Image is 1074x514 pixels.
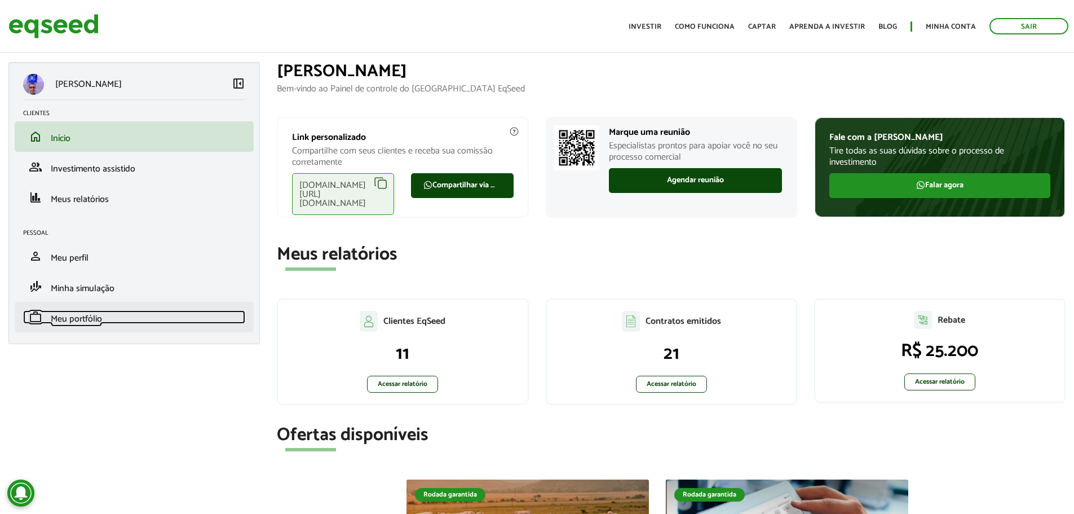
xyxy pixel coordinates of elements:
[15,182,254,213] li: Meus relatórios
[674,488,745,502] div: Rodada garantida
[51,311,102,327] span: Meu portfólio
[29,249,42,263] span: person
[926,23,976,30] a: Minha conta
[367,376,438,393] a: Acessar relatório
[23,130,245,143] a: homeInício
[914,311,932,329] img: agent-relatorio.svg
[51,251,89,266] span: Meu perfil
[29,310,42,324] span: work
[23,160,245,174] a: groupInvestimento assistido
[829,146,1050,167] p: Tire todas as suas dúvidas sobre o processo de investimento
[277,62,1066,81] h1: [PERSON_NAME]
[292,146,513,167] p: Compartilhe com seus clientes e receba sua comissão corretamente
[15,302,254,332] li: Meu portfólio
[51,192,109,207] span: Meus relatórios
[15,121,254,152] li: Início
[23,310,245,324] a: workMeu portfólio
[509,126,519,137] img: agent-meulink-info2.svg
[827,340,1053,362] p: R$ 25.200
[15,271,254,302] li: Minha simulação
[29,130,42,143] span: home
[609,140,782,162] p: Especialistas prontos para apoiar você no seu processo comercial
[51,131,70,146] span: Início
[916,181,925,190] img: FaWhatsapp.svg
[15,152,254,182] li: Investimento assistido
[989,18,1068,34] a: Sair
[51,161,135,177] span: Investimento assistido
[232,77,245,90] span: left_panel_close
[232,77,245,93] a: Colapsar menu
[277,245,1066,265] h2: Meus relatórios
[675,23,735,30] a: Como funciona
[383,316,445,327] p: Clientes EqSeed
[622,311,640,332] img: agent-contratos.svg
[938,315,965,326] p: Rebate
[411,173,513,198] a: Compartilhar via WhatsApp
[789,23,865,30] a: Aprenda a investir
[829,132,1050,143] p: Fale com a [PERSON_NAME]
[8,11,99,41] img: EqSeed
[360,311,378,331] img: agent-clientes.svg
[23,110,254,117] h2: Clientes
[29,280,42,293] span: finance_mode
[554,125,599,170] img: Marcar reunião com consultor
[609,168,782,193] a: Agendar reunião
[609,127,782,138] p: Marque uma reunião
[51,281,114,296] span: Minha simulação
[629,23,661,30] a: Investir
[292,132,513,143] p: Link personalizado
[289,343,516,364] p: 11
[558,343,785,364] p: 21
[646,316,721,327] p: Contratos emitidos
[748,23,776,30] a: Captar
[277,84,1066,94] p: Bem-vindo ao Painel de controle do [GEOGRAPHIC_DATA] EqSeed
[23,230,254,236] h2: Pessoal
[23,249,245,263] a: personMeu perfil
[636,376,707,393] a: Acessar relatório
[23,280,245,293] a: finance_modeMinha simulação
[878,23,897,30] a: Blog
[904,374,975,390] a: Acessar relatório
[415,488,485,502] div: Rodada garantida
[15,241,254,271] li: Meu perfil
[292,173,394,215] div: [DOMAIN_NAME][URL][DOMAIN_NAME]
[23,191,245,204] a: financeMeus relatórios
[277,425,1066,445] h2: Ofertas disponíveis
[423,181,432,190] img: FaWhatsapp.svg
[55,79,122,90] p: [PERSON_NAME]
[29,191,42,204] span: finance
[829,173,1050,198] a: Falar agora
[29,160,42,174] span: group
